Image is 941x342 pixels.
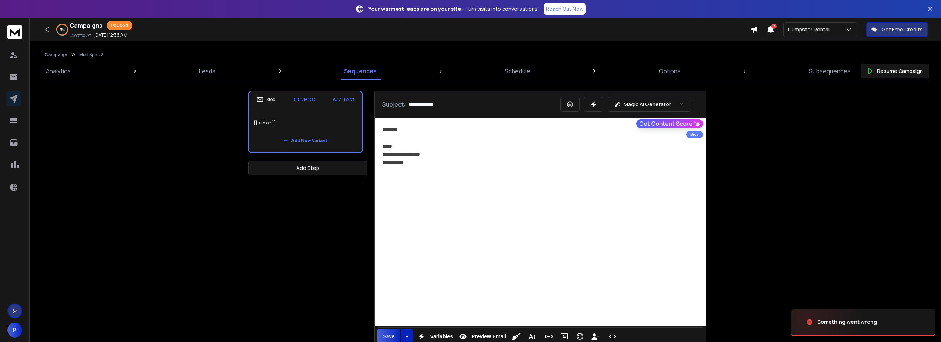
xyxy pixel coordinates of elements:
[79,52,103,58] p: Med Spa v2
[546,5,584,13] p: Reach Out Now
[248,161,367,175] button: Add Step
[817,318,877,326] div: Something went wrong
[368,5,538,13] p: – Turn visits into conversations
[771,24,777,29] span: 18
[344,67,377,76] p: Sequences
[60,27,65,32] p: 71 %
[93,32,127,38] p: [DATE] 12:36 AM
[7,25,22,39] img: logo
[107,21,132,30] div: Paused
[866,22,928,37] button: Get Free Credits
[791,302,865,342] img: image
[608,97,691,112] button: Magic AI Generator
[809,67,851,76] p: Subsequences
[382,100,406,109] p: Subject:
[544,3,586,15] a: Reach Out Now
[659,67,681,76] p: Options
[41,62,75,80] a: Analytics
[70,33,92,38] p: Created At:
[340,62,381,80] a: Sequences
[804,62,855,80] a: Subsequences
[624,101,671,108] p: Magic AI Generator
[7,323,22,338] button: B
[861,64,929,78] button: Resume Campaign
[46,67,71,76] p: Analytics
[44,52,67,58] button: Campaign
[505,67,530,76] p: Schedule
[882,26,923,33] p: Get Free Credits
[248,91,363,153] li: Step1CC/BCCA/Z Test{{subject}}Add New Variant
[654,62,685,80] a: Options
[500,62,535,80] a: Schedule
[278,133,333,148] button: Add New Variant
[788,26,832,33] p: Dumpster Rental
[70,21,103,30] h1: Campaigns
[636,119,703,128] button: Get Content Score
[199,67,216,76] p: Leads
[686,131,703,138] div: Beta
[294,96,316,103] p: CC/BCC
[368,5,461,12] strong: Your warmest leads are on your site
[333,96,354,103] p: A/Z Test
[194,62,220,80] a: Leads
[254,113,357,133] p: {{subject}}
[257,96,277,103] div: Step 1
[470,333,508,340] span: Preview Email
[428,333,454,340] span: Variables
